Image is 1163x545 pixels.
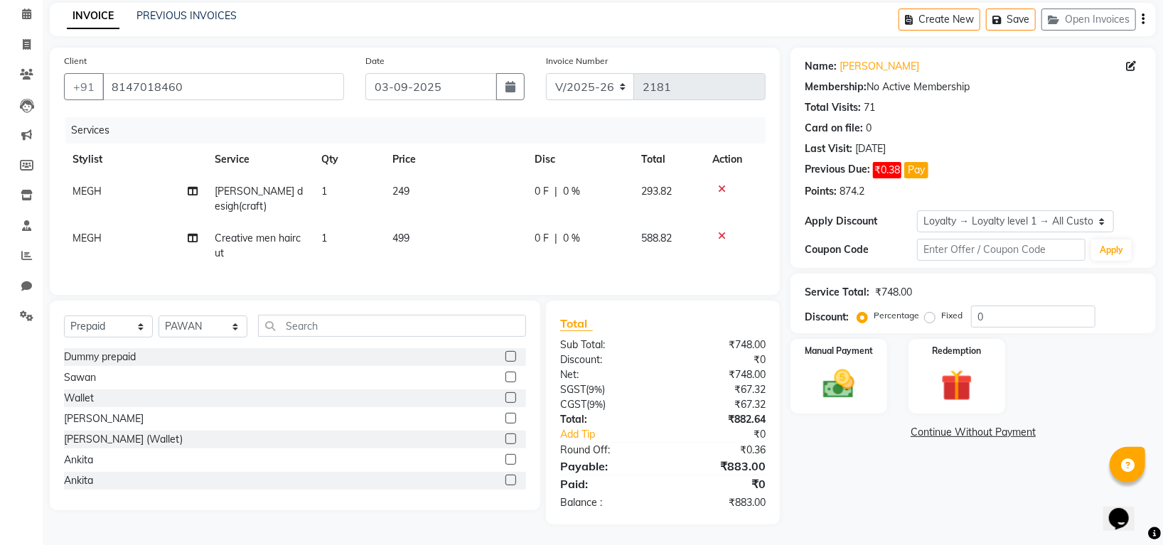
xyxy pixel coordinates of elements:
[65,117,776,144] div: Services
[641,232,672,244] span: 588.82
[805,242,917,257] div: Coupon Code
[215,185,303,212] span: [PERSON_NAME] desigh(craft)
[550,367,663,382] div: Net:
[554,231,557,246] span: |
[550,458,663,475] div: Payable:
[563,231,580,246] span: 0 %
[73,185,102,198] span: MEGH
[875,285,912,300] div: ₹748.00
[321,185,327,198] span: 1
[663,367,777,382] div: ₹748.00
[73,232,102,244] span: MEGH
[805,59,837,74] div: Name:
[64,432,183,447] div: [PERSON_NAME] (Wallet)
[589,399,603,410] span: 9%
[866,121,872,136] div: 0
[560,398,586,411] span: CGST
[136,9,237,22] a: PREVIOUS INVOICES
[663,352,777,367] div: ₹0
[313,144,384,176] th: Qty
[933,345,982,357] label: Redemption
[384,144,526,176] th: Price
[535,184,549,199] span: 0 F
[805,121,863,136] div: Card on file:
[805,285,869,300] div: Service Total:
[931,366,982,405] img: _gift.svg
[589,384,602,395] span: 9%
[554,184,557,199] span: |
[663,338,777,352] div: ₹748.00
[215,232,301,259] span: Creative men haircut
[641,185,672,198] span: 293.82
[864,100,875,115] div: 71
[805,141,852,156] div: Last Visit:
[550,443,663,458] div: Round Off:
[663,458,777,475] div: ₹883.00
[321,232,327,244] span: 1
[392,185,409,198] span: 249
[663,412,777,427] div: ₹882.64
[546,55,608,68] label: Invoice Number
[1103,488,1149,531] iframe: chat widget
[64,453,93,468] div: Ankita
[258,315,526,337] input: Search
[899,9,980,31] button: Create New
[550,495,663,510] div: Balance :
[805,310,849,325] div: Discount:
[64,144,206,176] th: Stylist
[805,184,837,199] div: Points:
[64,391,94,406] div: Wallet
[805,214,917,229] div: Apply Discount
[64,73,104,100] button: +91
[550,382,663,397] div: ( )
[986,9,1036,31] button: Save
[663,397,777,412] div: ₹67.32
[1041,9,1136,31] button: Open Invoices
[704,144,766,176] th: Action
[840,184,864,199] div: 874.2
[855,141,886,156] div: [DATE]
[805,162,870,178] div: Previous Due:
[64,411,144,426] div: [PERSON_NAME]
[64,370,96,385] div: Sawan
[873,162,901,178] span: ₹0.38
[64,350,136,365] div: Dummy prepaid
[813,366,864,402] img: _cash.svg
[392,232,409,244] span: 499
[793,425,1153,440] a: Continue Without Payment
[663,495,777,510] div: ₹883.00
[1091,239,1132,261] button: Apply
[67,4,119,29] a: INVOICE
[663,382,777,397] div: ₹67.32
[560,316,593,331] span: Total
[64,55,87,68] label: Client
[805,100,861,115] div: Total Visits:
[874,309,919,322] label: Percentage
[904,162,928,178] button: Pay
[206,144,313,176] th: Service
[550,397,663,412] div: ( )
[550,475,663,492] div: Paid:
[550,338,663,352] div: Sub Total:
[535,231,549,246] span: 0 F
[526,144,633,176] th: Disc
[64,473,93,488] div: Ankita
[633,144,704,176] th: Total
[682,427,776,442] div: ₹0
[550,352,663,367] div: Discount:
[805,80,867,95] div: Membership:
[550,412,663,427] div: Total:
[805,80,1142,95] div: No Active Membership
[560,383,586,396] span: SGST
[840,59,919,74] a: [PERSON_NAME]
[663,475,777,492] div: ₹0
[365,55,385,68] label: Date
[941,309,963,322] label: Fixed
[917,239,1086,261] input: Enter Offer / Coupon Code
[102,73,344,100] input: Search by Name/Mobile/Email/Code
[805,345,873,357] label: Manual Payment
[663,443,777,458] div: ₹0.36
[563,184,580,199] span: 0 %
[550,427,682,442] a: Add Tip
